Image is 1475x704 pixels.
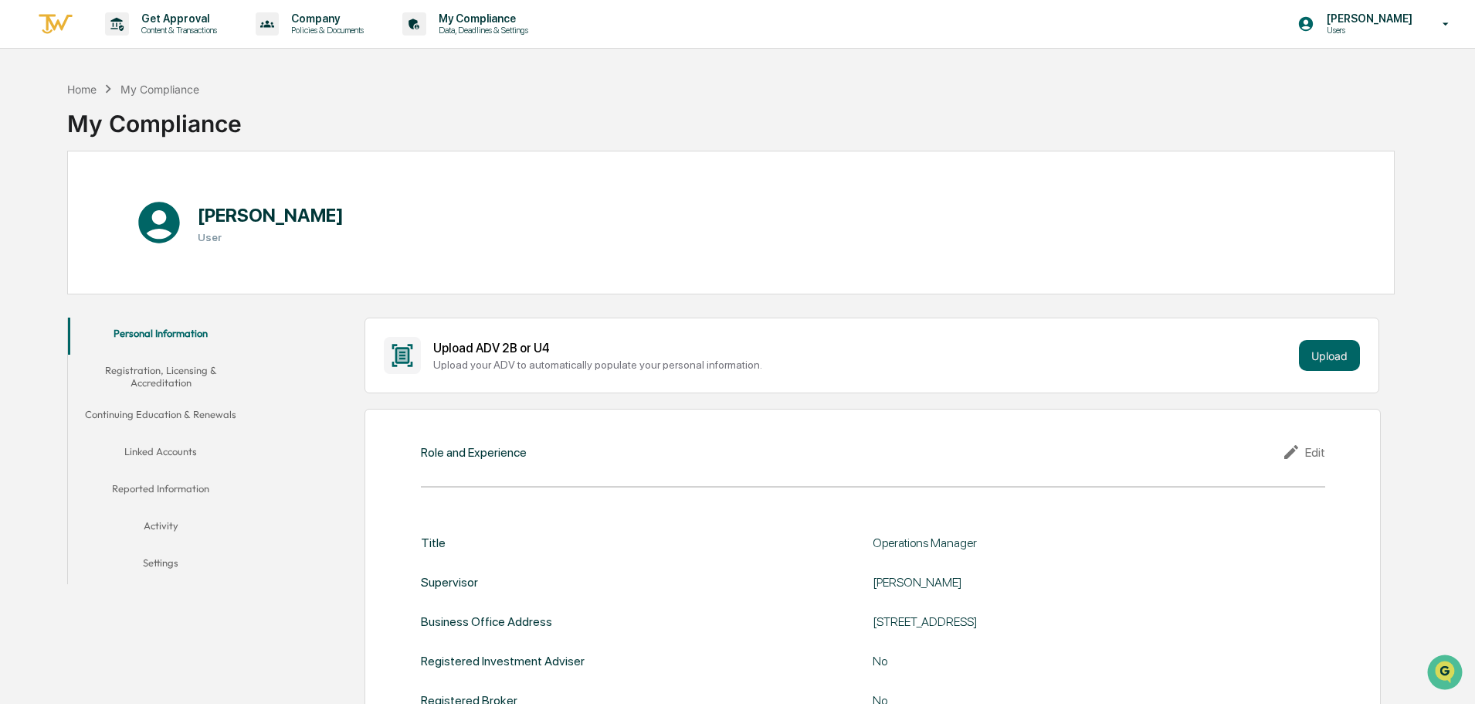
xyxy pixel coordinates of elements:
p: Content & Transactions [129,25,225,36]
button: Registration, Licensing & Accreditation [68,355,253,399]
div: Home [67,83,97,96]
a: 🗄️Attestations [106,189,198,216]
div: Registered Investment Adviser [421,654,585,668]
span: Attestations [127,195,192,210]
h3: User [198,231,344,243]
button: Continuing Education & Renewals [68,399,253,436]
div: 🔎 [15,226,28,238]
button: Activity [68,510,253,547]
span: Data Lookup [31,224,97,240]
div: Start new chat [53,118,253,134]
div: My Compliance [120,83,199,96]
p: Users [1314,25,1420,36]
button: Linked Accounts [68,436,253,473]
button: Settings [68,547,253,584]
div: [STREET_ADDRESS] [873,614,1259,629]
p: Get Approval [129,12,225,25]
a: Powered byPylon [109,261,187,274]
div: [PERSON_NAME] [873,575,1259,590]
span: Pylon [154,262,187,274]
div: 🗄️ [112,196,124,209]
p: [PERSON_NAME] [1314,12,1420,25]
p: My Compliance [426,12,536,25]
p: Policies & Documents [279,25,371,36]
div: Role and Experience [421,445,527,460]
div: Upload your ADV to automatically populate your personal information. [433,359,1293,371]
div: Operations Manager [873,536,1259,550]
p: Data, Deadlines & Settings [426,25,536,36]
button: Start new chat [263,123,281,141]
iframe: Open customer support [1426,653,1467,695]
a: 🖐️Preclearance [9,189,106,216]
span: Preclearance [31,195,100,210]
div: Title [421,536,446,550]
div: My Compliance [67,97,242,138]
img: logo [37,12,74,37]
h1: [PERSON_NAME] [198,204,344,226]
div: Edit [1282,443,1325,461]
button: Reported Information [68,473,253,510]
img: 1746055101610-c473b297-6a78-478c-a979-82029cc54cd1 [15,118,43,146]
button: Personal Information [68,318,253,355]
p: How can we help? [15,32,281,57]
a: 🔎Data Lookup [9,218,103,246]
div: No [873,654,1259,668]
div: Supervisor [421,575,478,590]
div: Business Office Address [421,614,552,629]
div: secondary tabs example [68,318,253,584]
button: Upload [1299,340,1360,371]
div: We're available if you need us! [53,134,195,146]
div: Upload ADV 2B or U4 [433,341,1293,355]
div: 🖐️ [15,196,28,209]
p: Company [279,12,371,25]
